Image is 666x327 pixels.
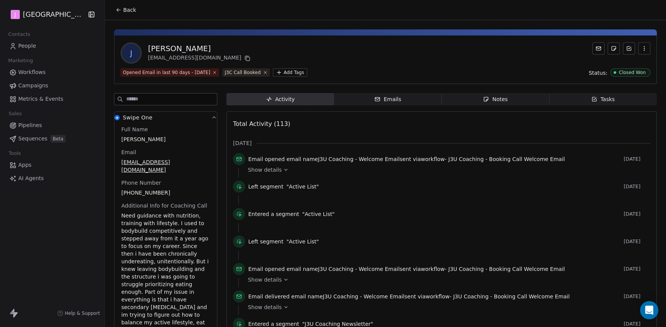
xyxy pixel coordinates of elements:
[6,40,98,52] a: People
[123,114,152,121] span: Swipe One
[624,321,650,327] span: [DATE]
[121,189,210,197] span: [PHONE_NUMBER]
[248,155,565,163] span: email name sent via workflow -
[6,93,98,105] a: Metrics & Events
[286,183,319,190] span: "Active List"
[248,265,565,273] span: email name sent via workflow -
[114,112,217,126] button: Swipe OneSwipe One
[233,120,290,127] span: Total Activity (113)
[6,132,98,145] a: SequencesBeta
[120,126,149,133] span: Full Name
[5,108,25,119] span: Sales
[121,135,210,143] span: [PERSON_NAME]
[6,79,98,92] a: Campaigns
[248,156,285,162] span: Email opened
[318,156,400,162] span: J3U Coaching - Welcome Email
[233,139,252,147] span: [DATE]
[6,66,98,79] a: Workflows
[248,293,289,300] span: Email delivered
[453,293,570,300] span: J3U Coaching - Booking Call Welcome Email
[120,179,162,187] span: Phone Number
[5,55,36,66] span: Marketing
[248,166,282,174] span: Show details
[23,10,86,19] span: [GEOGRAPHIC_DATA]
[122,44,140,62] span: J
[18,95,63,103] span: Metrics & Events
[374,95,401,103] div: Emails
[9,8,83,21] button: J[GEOGRAPHIC_DATA]
[111,3,141,17] button: Back
[248,293,570,300] span: email name sent via workflow -
[6,159,98,171] a: Apps
[18,174,44,182] span: AI Agents
[640,301,658,319] div: Open Intercom Messenger
[50,135,66,143] span: Beta
[448,266,565,272] span: J3U Coaching - Booking Call Welcome Email
[6,172,98,185] a: AI Agents
[248,276,282,284] span: Show details
[18,42,36,50] span: People
[148,43,252,54] div: [PERSON_NAME]
[120,202,209,209] span: Additional Info for Coaching Call
[589,69,607,77] span: Status:
[248,303,645,311] a: Show details
[248,210,299,218] span: Entered a segment
[248,266,285,272] span: Email opened
[5,148,24,159] span: Tools
[323,293,404,300] span: J3U Coaching - Welcome Email
[18,135,47,143] span: Sequences
[286,238,319,245] span: "Active List"
[123,69,210,76] div: Opened Email in last 90 days - [DATE]
[273,68,307,77] button: Add Tags
[318,266,400,272] span: J3U Coaching - Welcome Email
[624,156,650,162] span: [DATE]
[619,70,646,75] div: Closed Won
[18,68,46,76] span: Workflows
[302,210,335,218] span: "Active List"
[121,158,210,174] span: [EMAIL_ADDRESS][DOMAIN_NAME]
[248,276,645,284] a: Show details
[120,148,138,156] span: Email
[248,183,283,190] span: Left segment
[123,6,136,14] span: Back
[248,238,283,245] span: Left segment
[624,184,650,190] span: [DATE]
[483,95,507,103] div: Notes
[248,303,282,311] span: Show details
[18,121,42,129] span: Pipelines
[248,166,645,174] a: Show details
[624,293,650,300] span: [DATE]
[18,161,32,169] span: Apps
[448,156,565,162] span: J3U Coaching - Booking Call Welcome Email
[624,211,650,217] span: [DATE]
[225,69,260,76] div: J3C Call Booked
[14,11,16,18] span: J
[591,95,615,103] div: Tasks
[624,238,650,245] span: [DATE]
[6,119,98,132] a: Pipelines
[65,310,100,316] span: Help & Support
[18,82,48,90] span: Campaigns
[114,115,120,120] img: Swipe One
[57,310,100,316] a: Help & Support
[624,266,650,272] span: [DATE]
[5,29,34,40] span: Contacts
[148,54,252,63] div: [EMAIL_ADDRESS][DOMAIN_NAME]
